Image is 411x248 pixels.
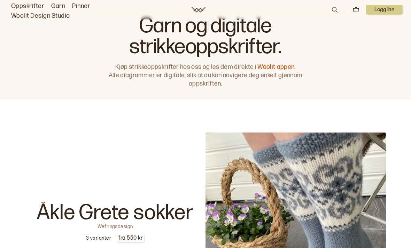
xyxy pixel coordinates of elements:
[366,5,403,15] button: User dropdown
[11,1,44,11] a: Oppskrifter
[86,235,111,242] p: 3 varianter
[11,11,70,21] a: Woolit Design Studio
[105,16,306,57] h1: Garn og digitale strikkeoppskrifter.
[37,202,194,223] p: Åkle Grete sokker
[98,223,133,228] p: Wefringsdesign
[117,234,144,242] p: fra 550 kr
[72,1,90,11] a: Pinner
[51,1,65,11] a: Garn
[105,63,306,88] p: Kjøp strikkeoppskrifter hos oss og les dem direkte i Alle diagrammer er digitale, slik at du kan ...
[366,5,403,15] p: Logg inn
[192,7,205,13] a: Woolit
[257,63,295,71] a: Woolit-appen.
